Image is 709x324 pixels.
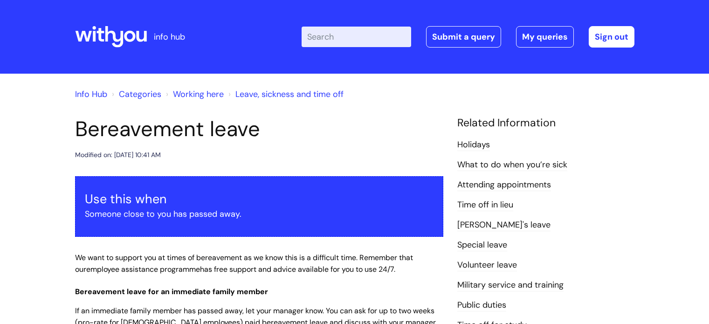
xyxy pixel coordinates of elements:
a: Submit a query [426,26,501,48]
a: Sign out [589,26,634,48]
a: Time off in lieu [457,199,513,211]
a: Info Hub [75,89,107,100]
h4: Related Information [457,117,634,130]
a: What to do when you’re sick [457,159,567,171]
a: Volunteer leave [457,259,517,271]
a: Categories [119,89,161,100]
li: Solution home [110,87,161,102]
a: Holidays [457,139,490,151]
li: Leave, sickness and time off [226,87,344,102]
span: Bereavement leave for an immediate family member [75,287,268,296]
a: [PERSON_NAME]'s leave [457,219,551,231]
a: Special leave [457,239,507,251]
input: Search [302,27,411,47]
div: | - [302,26,634,48]
a: employee assistance programme [86,264,200,274]
span: has free support and advice available for you to use 24/7. [200,264,395,274]
div: Modified on: [DATE] 10:41 AM [75,149,161,161]
a: My queries [516,26,574,48]
p: Someone close to you has passed away. [85,207,434,221]
a: Public duties [457,299,506,311]
a: Working here [173,89,224,100]
h1: Bereavement leave [75,117,443,142]
p: info hub [154,29,185,44]
a: Military service and training [457,279,564,291]
h3: Use this when [85,192,434,207]
a: Attending appointments [457,179,551,191]
span: We want to support you at times of bereavement as we know this is a difficult time. Remember that... [75,253,413,274]
a: Leave, sickness and time off [235,89,344,100]
li: Working here [164,87,224,102]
